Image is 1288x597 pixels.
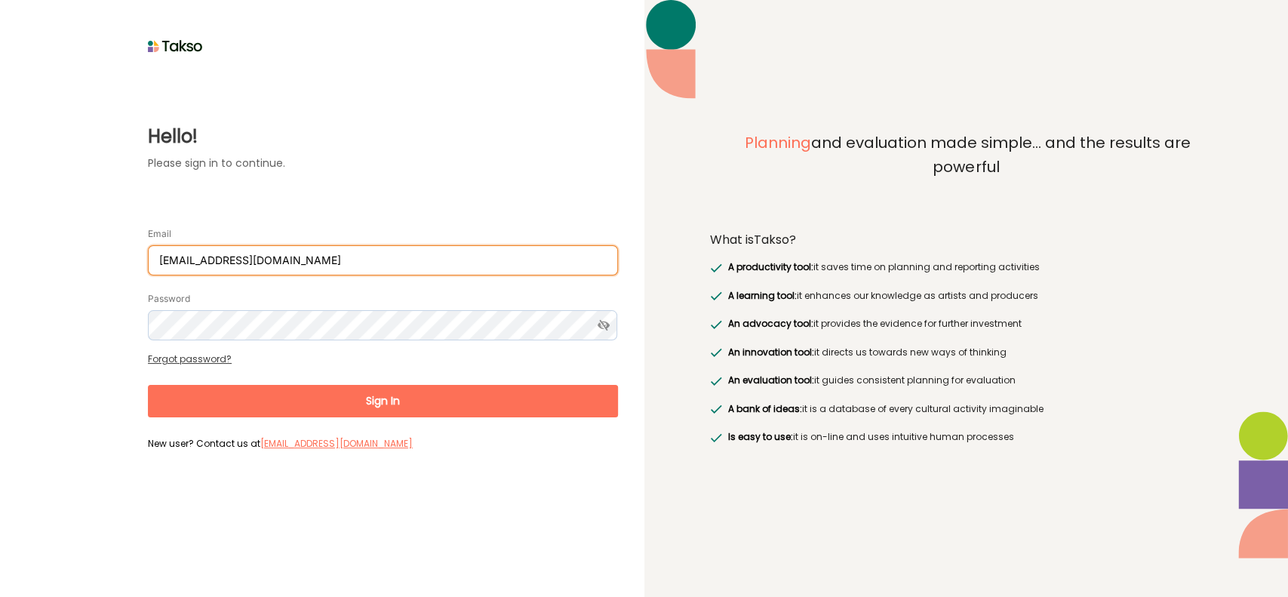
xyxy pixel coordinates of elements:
label: Please sign in to continue. [148,155,618,171]
label: it enhances our knowledge as artists and producers [724,288,1037,303]
label: it is on-line and uses intuitive human processes [724,429,1013,445]
img: greenRight [710,405,722,414]
img: taksoLoginLogo [148,35,203,57]
label: and evaluation made simple... and the results are powerful [710,131,1222,213]
span: An innovation tool: [727,346,813,359]
label: it directs us towards new ways of thinking [724,345,1006,360]
span: An evaluation tool: [727,374,813,386]
button: Sign In [148,385,618,417]
span: A bank of ideas: [727,402,801,415]
img: greenRight [710,263,722,272]
span: A productivity tool: [727,260,813,273]
label: it is a database of every cultural activity imaginable [724,402,1043,417]
img: greenRight [710,348,722,357]
img: greenRight [710,320,722,329]
img: greenRight [710,377,722,386]
label: Email [148,228,171,240]
label: it guides consistent planning for evaluation [724,373,1015,388]
span: A learning tool: [727,289,796,302]
label: New user? Contact us at [148,436,618,450]
span: An advocacy tool: [727,317,813,330]
span: Planning [745,132,811,153]
label: it provides the evidence for further investment [724,316,1021,331]
label: Password [148,293,190,305]
input: Email [148,245,618,275]
a: Forgot password? [148,352,232,365]
img: greenRight [710,433,722,442]
label: What is [710,232,796,248]
label: it saves time on planning and reporting activities [724,260,1039,275]
span: Is easy to use: [727,430,792,443]
span: Takso? [754,231,796,248]
img: greenRight [710,291,722,300]
a: [EMAIL_ADDRESS][DOMAIN_NAME] [260,437,413,450]
label: Hello! [148,123,618,150]
label: [EMAIL_ADDRESS][DOMAIN_NAME] [260,436,413,451]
